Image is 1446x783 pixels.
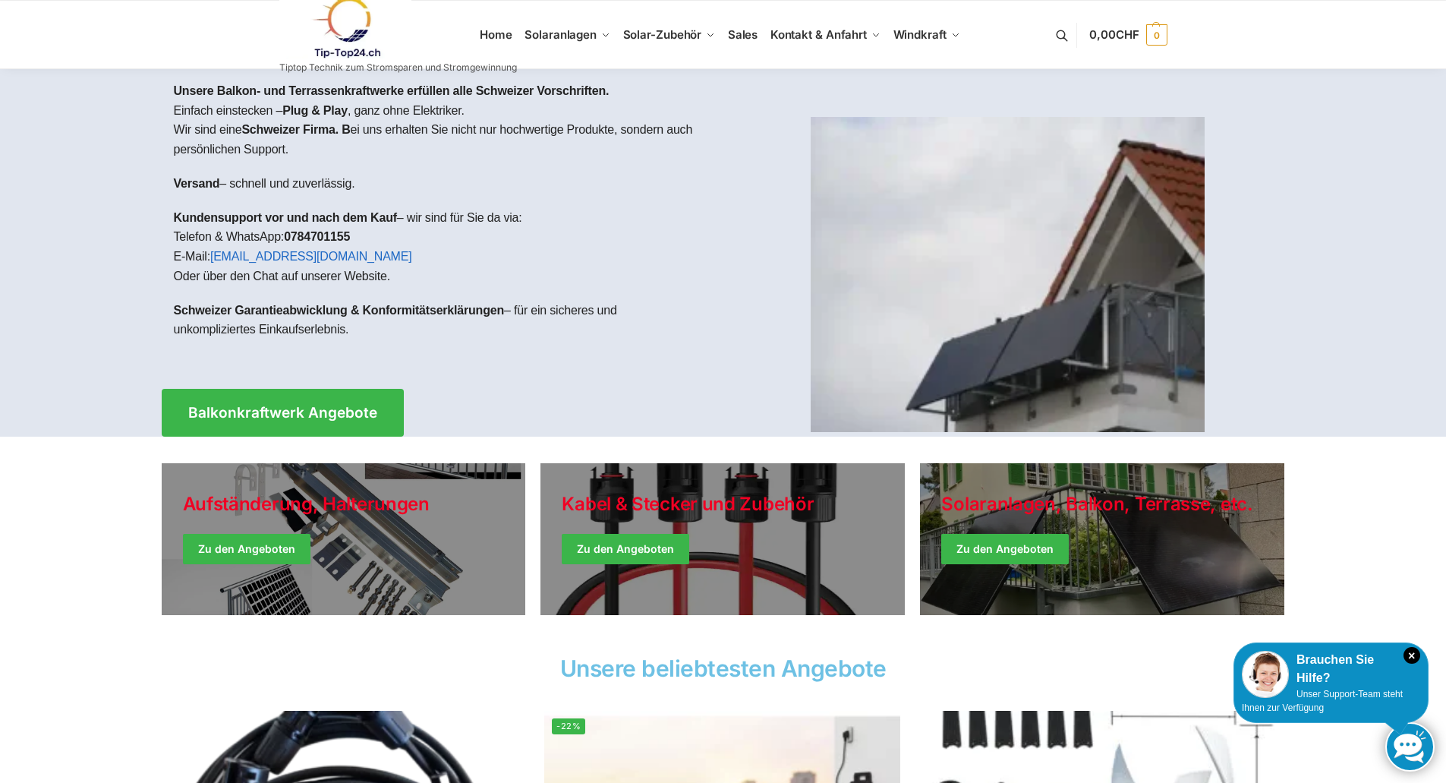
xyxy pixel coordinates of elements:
[728,27,758,42] span: Sales
[174,301,711,339] p: – für ein sicheres und unkompliziertes Einkaufserlebnis.
[188,406,377,420] span: Balkonkraftwerk Angebote
[518,1,616,69] a: Solaranlagen
[1146,24,1167,46] span: 0
[525,27,597,42] span: Solaranlagen
[174,120,711,159] p: Wir sind eine ei uns erhalten Sie nicht nur hochwertige Produkte, sondern auch persönlichen Support.
[721,1,764,69] a: Sales
[174,174,711,194] p: – schnell und zuverlässig.
[920,463,1284,615] a: Winter Jackets
[887,1,966,69] a: Windkraft
[893,27,947,42] span: Windkraft
[1116,27,1139,42] span: CHF
[764,1,887,69] a: Kontakt & Anfahrt
[1089,27,1139,42] span: 0,00
[811,117,1205,432] img: Home 1
[1089,12,1167,58] a: 0,00CHF 0
[1242,651,1289,698] img: Customer service
[540,463,905,615] a: Holiday Style
[284,230,350,243] strong: 0784701155
[162,463,526,615] a: Holiday Style
[174,84,610,97] strong: Unsere Balkon- und Terrassenkraftwerke erfüllen alle Schweizer Vorschriften.
[174,211,397,224] strong: Kundensupport vor und nach dem Kauf
[1242,651,1420,687] div: Brauchen Sie Hilfe?
[282,104,348,117] strong: Plug & Play
[770,27,867,42] span: Kontakt & Anfahrt
[279,63,517,72] p: Tiptop Technik zum Stromsparen und Stromgewinnung
[623,27,702,42] span: Solar-Zubehör
[162,657,1285,680] h2: Unsere beliebtesten Angebote
[241,123,350,136] strong: Schweizer Firma. B
[174,177,220,190] strong: Versand
[210,250,412,263] a: [EMAIL_ADDRESS][DOMAIN_NAME]
[162,389,404,437] a: Balkonkraftwerk Angebote
[162,69,723,366] div: Einfach einstecken – , ganz ohne Elektriker.
[1242,689,1403,713] span: Unser Support-Team steht Ihnen zur Verfügung
[174,208,711,286] p: – wir sind für Sie da via: Telefon & WhatsApp: E-Mail: Oder über den Chat auf unserer Website.
[174,304,505,317] strong: Schweizer Garantieabwicklung & Konformitätserklärungen
[1403,647,1420,664] i: Schließen
[616,1,721,69] a: Solar-Zubehör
